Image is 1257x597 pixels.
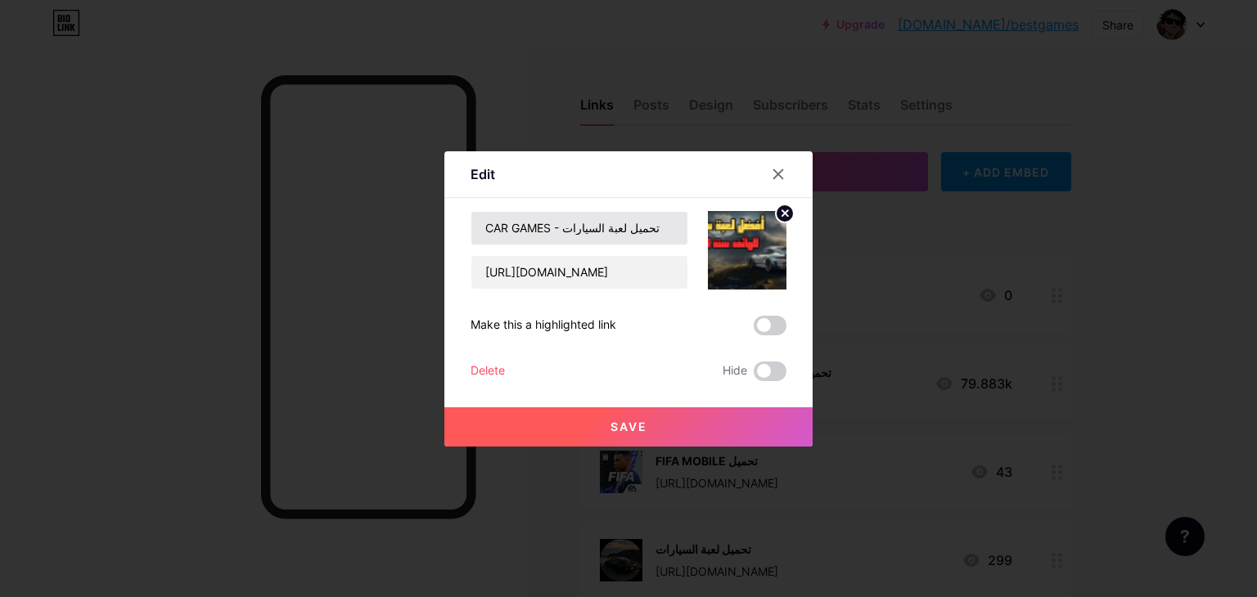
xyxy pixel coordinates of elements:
[471,361,505,381] div: Delete
[471,256,687,289] input: URL
[471,316,616,335] div: Make this a highlighted link
[610,420,647,433] span: Save
[471,164,495,184] div: Edit
[723,361,747,381] span: Hide
[444,407,813,447] button: Save
[471,212,687,245] input: Title
[708,211,786,290] img: link_thumbnail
